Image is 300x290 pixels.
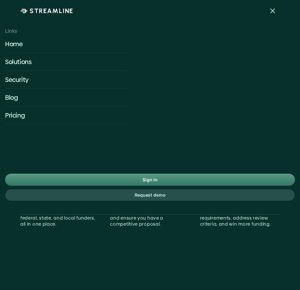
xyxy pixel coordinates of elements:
[30,7,73,15] p: STREAMLINE
[135,191,166,199] p: Request demo
[143,176,157,184] p: Sign in
[5,111,129,120] p: Pricing
[5,89,129,106] a: Blog
[5,57,129,66] p: Solutions
[5,106,129,124] a: Pricing
[20,209,100,228] p: Track opportunities across federal, state, and local funders, all in one place.
[5,93,129,102] p: Blog
[5,27,129,35] p: Links
[5,40,129,48] p: Home
[110,209,190,228] p: Deeply understand funder needs and ensure you have a competitive proposal.
[5,189,295,201] a: Request demo
[5,174,295,186] a: Sign in
[20,7,73,15] a: STREAMLINE
[5,35,129,53] a: Home
[5,71,129,89] a: Security
[5,75,129,84] p: Security
[200,209,280,228] p: Easily manage all solicitation requirements, address review criteria, and win more funding.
